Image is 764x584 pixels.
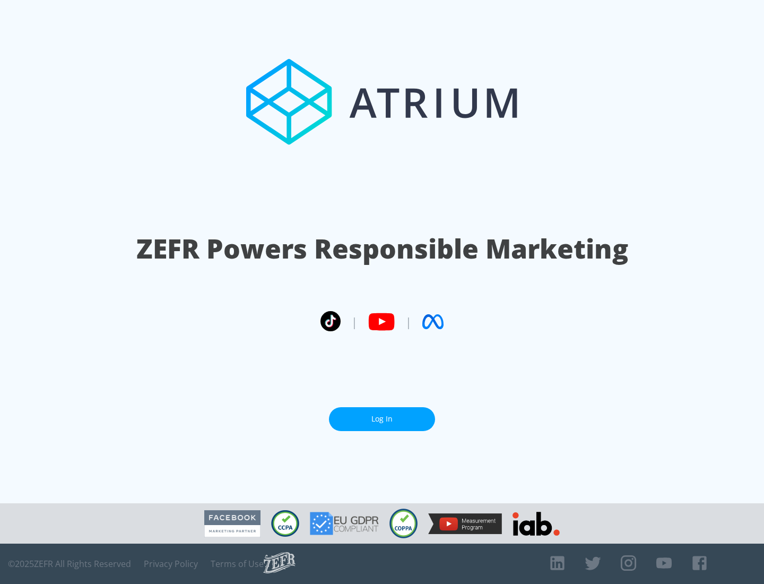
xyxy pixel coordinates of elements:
img: Facebook Marketing Partner [204,510,261,537]
img: COPPA Compliant [389,509,418,538]
img: CCPA Compliant [271,510,299,537]
img: GDPR Compliant [310,512,379,535]
span: | [405,314,412,330]
span: © 2025 ZEFR All Rights Reserved [8,559,131,569]
img: YouTube Measurement Program [428,513,502,534]
img: IAB [513,512,560,536]
h1: ZEFR Powers Responsible Marketing [136,230,628,267]
a: Log In [329,407,435,431]
span: | [351,314,358,330]
a: Privacy Policy [144,559,198,569]
a: Terms of Use [211,559,264,569]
